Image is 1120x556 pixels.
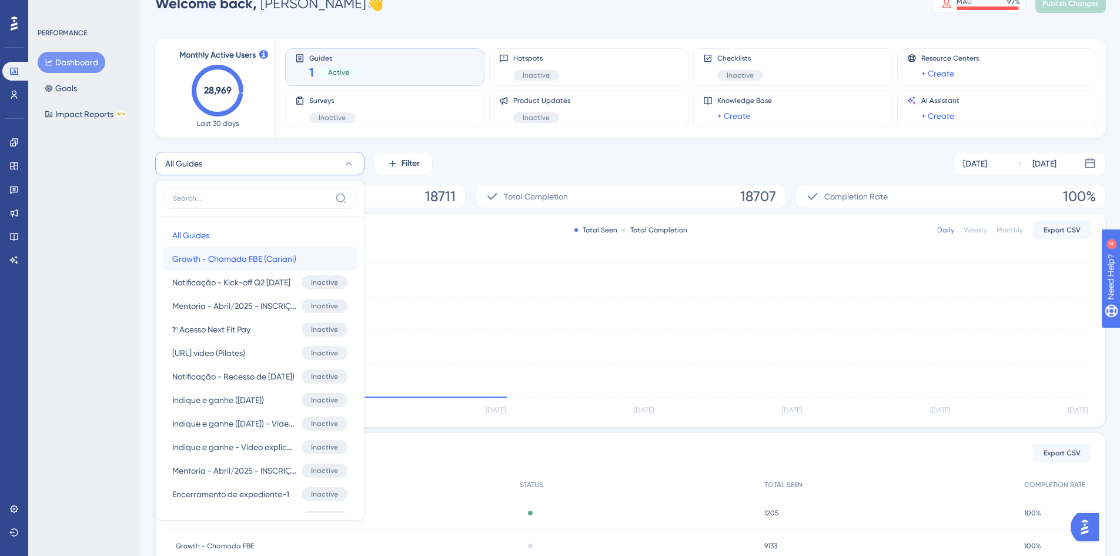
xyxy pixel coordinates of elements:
[764,508,779,518] span: 1205
[172,440,297,454] span: Indique e ganhe - Vídeo explicativo (Cris) ([DATE])
[1024,480,1085,490] span: COMPLETION RATE
[173,194,330,203] input: Search...
[921,96,959,105] span: AI Assistant
[1068,406,1088,414] tspan: [DATE]
[311,325,338,334] span: Inactive
[163,506,357,530] button: Encerramento de expediente
[311,419,338,428] span: Inactive
[930,406,950,414] tspan: [DATE]
[172,252,296,266] span: Growth - Chamada FBE (Cariani)
[964,225,987,235] div: Weekly
[165,157,202,171] span: All Guides
[204,85,232,96] text: 28,969
[1024,541,1041,551] span: 100%
[937,225,954,235] div: Daily
[311,301,338,311] span: Inactive
[328,68,349,77] span: Active
[1024,508,1041,518] span: 100%
[717,54,763,63] span: Checklists
[309,96,355,105] span: Surveys
[319,113,346,122] span: Inactive
[1063,187,1096,206] span: 100%
[921,66,954,81] a: + Create
[1044,225,1081,235] span: Export CSV
[523,113,550,122] span: Inactive
[172,417,297,431] span: Indique e ganhe ([DATE]) - Vídeo divulgação prêmios
[309,54,359,62] span: Guides
[311,466,338,475] span: Inactive
[172,228,209,242] span: All Guides
[1032,444,1091,462] button: Export CSV
[172,393,264,407] span: Indique e ganhe ([DATE])
[717,96,772,105] span: Knowledge Base
[921,54,979,63] span: Resource Centers
[163,224,357,247] button: All Guides
[163,388,357,412] button: Indique e ganhe ([DATE])Inactive
[311,278,338,287] span: Inactive
[163,318,357,341] button: 1º Acesso Next Fit PayInactive
[1044,448,1081,458] span: Export CSV
[374,152,433,175] button: Filter
[197,119,239,128] span: Last 30 days
[38,28,87,38] div: PERFORMANCE
[486,406,506,414] tspan: [DATE]
[172,511,282,525] span: Encerramento de expediente
[163,459,357,482] button: Mentoria - Abril/2025 - INSCRIÇÃO 01Inactive
[1032,157,1057,171] div: [DATE]
[155,152,365,175] button: All Guides
[504,189,568,204] span: Total Completion
[38,104,133,125] button: Impact ReportsBETA
[163,482,357,506] button: Encerramento de expediente-1Inactive
[163,412,357,435] button: Indique e ganhe ([DATE]) - Vídeo divulgação prêmiosInactive
[163,341,357,365] button: [URL] vídeo (Pilates)Inactive
[172,346,245,360] span: [URL] vídeo (Pilates)
[1032,221,1091,239] button: Export CSV
[311,490,338,499] span: Inactive
[28,3,73,17] span: Need Help?
[634,406,654,414] tspan: [DATE]
[163,271,357,294] button: Notificação - Kick-off Q2 [DATE]Inactive
[520,480,543,490] span: STATUS
[513,54,559,63] span: Hotspots
[311,442,338,452] span: Inactive
[402,157,420,171] span: Filter
[782,406,802,414] tspan: [DATE]
[740,187,776,206] span: 18707
[38,52,105,73] button: Dashboard
[116,111,126,117] div: BETA
[172,275,290,289] span: Notificação - Kick-off Q2 [DATE]
[997,225,1023,235] div: Monthly
[311,395,338,405] span: Inactive
[172,299,297,313] span: Mentoria - Abril/2025 - INSCRIÇÃO 02
[163,365,357,388] button: Notificação - Recesso de [DATE])Inactive
[172,487,289,501] span: Encerramento de expediente-1
[179,48,256,62] span: Monthly Active Users
[1071,510,1106,545] iframe: UserGuiding AI Assistant Launcher
[824,189,888,204] span: Completion Rate
[82,6,85,15] div: 4
[523,71,550,80] span: Inactive
[163,247,357,271] button: Growth - Chamada FBE (Cariani)
[921,109,954,123] a: + Create
[425,187,456,206] span: 18711
[622,225,687,235] div: Total Completion
[311,348,338,358] span: Inactive
[176,541,254,551] span: Growth - Chamada FBE
[163,435,357,459] button: Indique e ganhe - Vídeo explicativo (Cris) ([DATE])Inactive
[574,225,617,235] div: Total Seen
[172,464,297,478] span: Mentoria - Abril/2025 - INSCRIÇÃO 01
[513,96,570,105] span: Product Updates
[163,294,357,318] button: Mentoria - Abril/2025 - INSCRIÇÃO 02Inactive
[963,157,987,171] div: [DATE]
[309,64,314,81] span: 1
[38,78,84,99] button: Goals
[717,109,750,123] a: + Create
[764,480,803,490] span: TOTAL SEEN
[311,372,338,381] span: Inactive
[764,541,777,551] span: 9133
[172,369,295,384] span: Notificação - Recesso de [DATE])
[172,322,250,337] span: 1º Acesso Next Fit Pay
[727,71,754,80] span: Inactive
